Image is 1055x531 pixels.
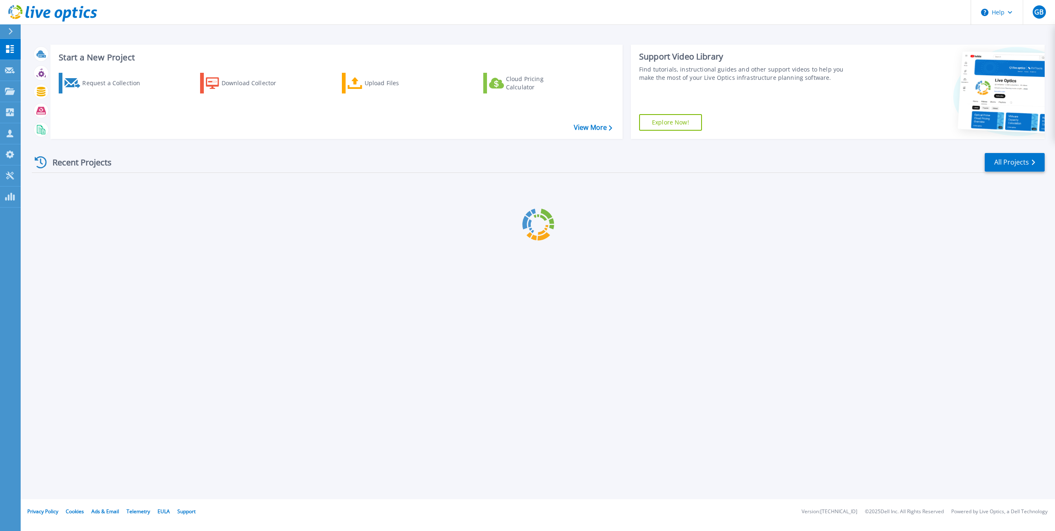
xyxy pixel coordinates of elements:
div: Download Collector [222,75,288,91]
a: Upload Files [342,73,434,93]
div: Request a Collection [82,75,148,91]
a: View More [574,124,612,132]
li: © 2025 Dell Inc. All Rights Reserved [865,509,944,514]
div: Find tutorials, instructional guides and other support videos to help you make the most of your L... [639,65,853,82]
a: Support [177,508,196,515]
div: Recent Projects [32,152,123,172]
a: Request a Collection [59,73,151,93]
li: Version: [TECHNICAL_ID] [802,509,857,514]
li: Powered by Live Optics, a Dell Technology [951,509,1048,514]
div: Support Video Library [639,51,853,62]
a: Cloud Pricing Calculator [483,73,575,93]
a: EULA [158,508,170,515]
a: Ads & Email [91,508,119,515]
h3: Start a New Project [59,53,612,62]
a: Telemetry [127,508,150,515]
div: Cloud Pricing Calculator [506,75,572,91]
a: Download Collector [200,73,292,93]
span: GB [1034,9,1043,15]
a: Cookies [66,508,84,515]
a: Explore Now! [639,114,702,131]
a: All Projects [985,153,1045,172]
a: Privacy Policy [27,508,58,515]
div: Upload Files [365,75,431,91]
